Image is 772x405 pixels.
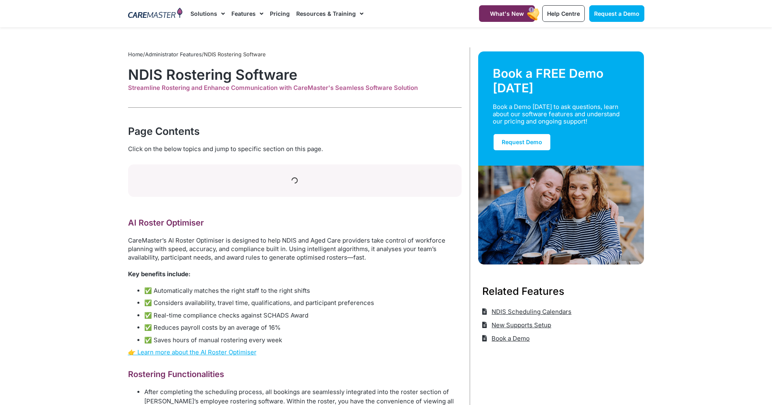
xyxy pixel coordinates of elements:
[145,51,202,58] a: Administrator Features
[490,305,571,318] span: NDIS Scheduling Calendars
[128,51,143,58] a: Home
[144,298,462,308] li: ✅ Considers availability, travel time, qualifications, and participant preferences
[482,284,640,298] h3: Related Features
[490,10,524,17] span: What's New
[542,5,585,22] a: Help Centre
[128,66,462,83] h1: NDIS Rostering Software
[490,332,530,345] span: Book a Demo
[502,139,542,145] span: Request Demo
[144,336,462,345] li: ✅ Saves hours of manual rostering every week
[204,51,266,58] span: NDIS Rostering Software
[144,311,462,320] li: ✅ Real-time compliance checks against SCHADS Award
[128,270,190,278] strong: Key benefits include:
[128,236,462,262] p: CareMaster’s AI Roster Optimiser is designed to help NDIS and Aged Care providers take control of...
[478,166,644,264] img: Support Worker and NDIS Participant out for a coffee.
[493,103,620,125] div: Book a Demo [DATE] to ask questions, learn about our software features and understand our pricing...
[128,369,462,379] h2: Rostering Functionalities
[490,318,551,332] span: New Supports Setup
[479,5,535,22] a: What's New
[547,10,580,17] span: Help Centre
[128,84,462,92] div: Streamline Rostering and Enhance Communication with CareMaster's Seamless Software Solution
[128,8,183,20] img: CareMaster Logo
[589,5,644,22] a: Request a Demo
[128,145,462,153] div: Click on the below topics and jump to specific section on this page.
[144,286,462,296] li: ✅ Automatically matches the right staff to the right shifts
[482,305,572,318] a: NDIS Scheduling Calendars
[493,133,551,151] a: Request Demo
[128,124,462,139] div: Page Contents
[128,348,257,356] a: 👉 Learn more about the AI Roster Optimiser
[128,51,266,58] span: / /
[482,318,552,332] a: New Supports Setup
[482,332,530,345] a: Book a Demo
[594,10,639,17] span: Request a Demo
[493,66,630,95] div: Book a FREE Demo [DATE]
[128,217,462,228] h2: AI Roster Optimiser
[144,323,462,333] li: ✅ Reduces payroll costs by an average of 16%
